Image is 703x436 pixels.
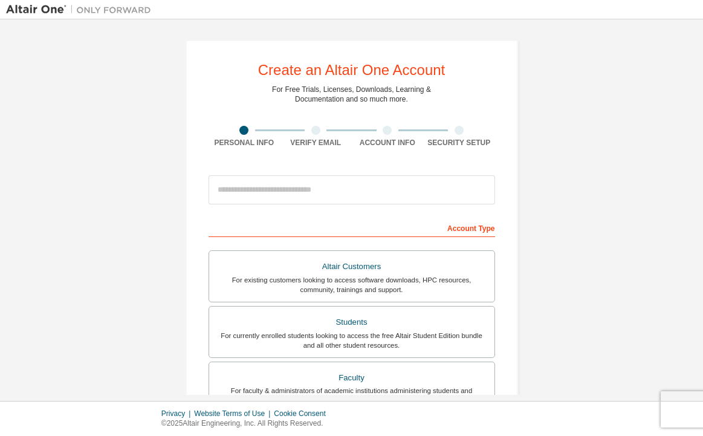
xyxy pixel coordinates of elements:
[272,85,431,104] div: For Free Trials, Licenses, Downloads, Learning & Documentation and so much more.
[423,138,495,148] div: Security Setup
[216,386,487,405] div: For faculty & administrators of academic institutions administering students and accessing softwa...
[216,275,487,294] div: For existing customers looking to access software downloads, HPC resources, community, trainings ...
[6,4,157,16] img: Altair One
[216,314,487,331] div: Students
[216,369,487,386] div: Faculty
[216,331,487,350] div: For currently enrolled students looking to access the free Altair Student Edition bundle and all ...
[258,63,445,77] div: Create an Altair One Account
[161,418,333,429] p: © 2025 Altair Engineering, Inc. All Rights Reserved.
[216,258,487,275] div: Altair Customers
[161,409,194,418] div: Privacy
[280,138,352,148] div: Verify Email
[352,138,424,148] div: Account Info
[209,138,280,148] div: Personal Info
[209,218,495,237] div: Account Type
[194,409,274,418] div: Website Terms of Use
[274,409,332,418] div: Cookie Consent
